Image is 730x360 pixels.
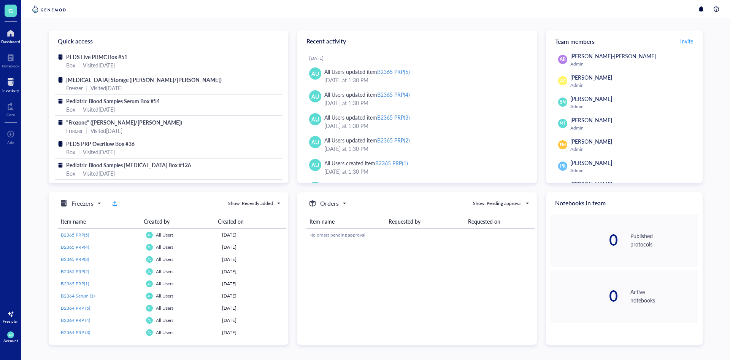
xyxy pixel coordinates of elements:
[148,331,151,334] span: AU
[6,112,15,117] div: Core
[61,293,95,299] span: B2364 Serum (1)
[66,169,75,178] div: Box
[570,61,695,67] div: Admin
[228,200,273,207] div: Show: Recently added
[311,92,319,101] span: AU
[324,113,410,122] div: All Users updated item
[66,53,127,61] span: PEDS Live PBMC Box #51
[570,116,612,124] span: [PERSON_NAME]
[630,232,698,248] div: Published protocols
[58,214,141,229] th: Item name
[570,95,612,102] span: [PERSON_NAME]
[86,126,87,135] div: |
[7,140,14,145] div: Add
[2,64,19,68] div: Notebook
[551,288,618,304] div: 0
[61,280,140,287] a: B2365 PRP(1)
[473,200,522,207] div: Show: Pending approval
[324,99,525,107] div: [DATE] at 1:30 PM
[570,159,612,166] span: [PERSON_NAME]
[222,293,283,299] div: [DATE]
[8,6,13,15] span: G
[570,125,695,131] div: Admin
[66,97,160,105] span: Pediatric Blood Samples Serum Box #54
[560,142,566,148] span: EM
[148,258,151,261] span: AU
[83,61,115,69] div: Visited [DATE]
[222,256,283,263] div: [DATE]
[3,319,19,323] div: Free plan
[311,161,319,169] span: AU
[66,61,75,69] div: Box
[3,338,18,343] div: Account
[61,280,89,287] span: B2365 PRP(1)
[309,55,531,61] div: [DATE]
[78,169,80,178] div: |
[61,329,140,336] a: B2364 PRP (3)
[156,305,173,311] span: All Users
[2,76,19,93] a: Inventory
[222,305,283,312] div: [DATE]
[303,87,531,110] a: AUAll Users updated itemB2365 PRP(4)[DATE] at 1:30 PM
[61,305,140,312] a: B2364 PRP (5)
[78,61,80,69] div: |
[570,146,695,152] div: Admin
[222,317,283,324] div: [DATE]
[156,317,173,323] span: All Users
[570,74,612,81] span: [PERSON_NAME]
[90,84,122,92] div: Visited [DATE]
[1,39,20,44] div: Dashboard
[61,317,140,324] a: B2364 PRP (4)
[156,329,173,336] span: All Users
[222,329,283,336] div: [DATE]
[30,5,68,14] img: genemod-logo
[49,30,288,52] div: Quick access
[2,88,19,93] div: Inventory
[680,35,693,47] a: Invite
[377,114,410,121] div: B2365 PRP(3)
[324,76,525,84] div: [DATE] at 1:30 PM
[156,256,173,262] span: All Users
[630,288,698,304] div: Active notebooks
[324,136,410,144] div: All Users updated item
[551,232,618,248] div: 0
[148,306,151,310] span: AU
[375,159,408,167] div: B2365 PRP(1)
[570,168,695,174] div: Admin
[90,126,122,135] div: Visited [DATE]
[324,90,410,99] div: All Users updated item
[303,133,531,156] a: AUAll Users updated itemB2365 PRP(2)[DATE] at 1:30 PM
[570,104,695,110] div: Admin
[148,270,151,273] span: AU
[377,68,410,75] div: B2365 PRP(5)
[148,282,151,285] span: AU
[560,78,566,84] span: AG
[311,115,319,123] span: AU
[324,122,525,130] div: [DATE] at 1:30 PM
[61,268,89,275] span: B2365 PRP(2)
[148,233,151,237] span: AU
[156,280,173,287] span: All Users
[306,214,386,229] th: Item name
[309,232,532,238] div: No orders pending approval
[324,67,410,76] div: All Users updated item
[61,232,140,238] a: B2365 PRP(5)
[61,244,89,250] span: B2365 PRP(4)
[148,294,151,298] span: AU
[61,268,140,275] a: B2365 PRP(2)
[377,136,410,144] div: B2365 PRP(2)
[156,244,173,250] span: All Users
[156,232,173,238] span: All Users
[78,148,80,156] div: |
[61,317,90,323] span: B2364 PRP (4)
[222,232,283,238] div: [DATE]
[1,27,20,44] a: Dashboard
[66,105,75,114] div: Box
[324,144,525,153] div: [DATE] at 1:30 PM
[222,280,283,287] div: [DATE]
[9,333,13,337] span: AU
[71,199,94,208] h5: Freezers
[61,293,140,299] a: B2364 Serum (1)
[303,64,531,87] a: AUAll Users updated itemB2365 PRP(5)[DATE] at 1:30 PM
[61,256,140,263] a: B2365 PRP(3)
